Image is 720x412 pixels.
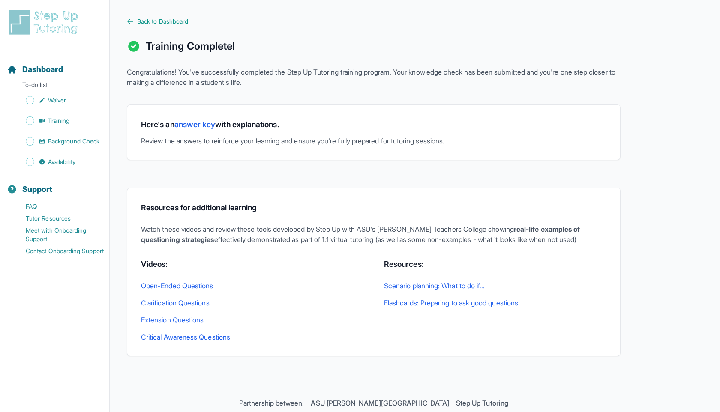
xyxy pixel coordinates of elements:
[141,315,363,325] a: Extension Questions
[137,17,188,26] span: Back to Dashboard
[22,63,63,75] span: Dashboard
[141,119,606,131] h2: Here's an with explanations.
[141,258,363,270] h3: Videos:
[7,63,63,75] a: Dashboard
[7,156,109,168] a: Availability
[384,281,606,291] a: Scenario planning: What to do if...
[3,81,106,93] p: To-do list
[127,398,621,408] p: Partnership between:
[141,281,363,291] a: Open-Ended Questions
[7,115,109,127] a: Training
[3,170,106,199] button: Support
[22,183,53,195] span: Support
[174,120,216,129] a: answer key
[7,94,109,106] a: Waiver
[7,200,109,212] a: FAQ
[141,332,363,342] a: Critical Awareness Questions
[48,158,75,166] span: Availability
[7,135,109,147] a: Background Check
[7,224,109,245] a: Meet with Onboarding Support
[146,39,235,53] h1: Training Complete!
[384,298,606,308] a: Flashcards: Preparing to ask good questions
[141,136,606,146] p: Review the answers to reinforce your learning and ensure you're fully prepared for tutoring sessi...
[7,245,109,257] a: Contact Onboarding Support
[7,9,83,36] img: logo
[127,17,621,26] a: Back to Dashboard
[127,67,621,87] p: Congratulations! You've successfully completed the Step Up Tutoring training program. Your knowle...
[48,116,70,125] span: Training
[7,212,109,224] a: Tutor Resources
[456,399,508,407] span: Step Up Tutoring
[311,399,449,407] span: ASU [PERSON_NAME][GEOGRAPHIC_DATA]
[141,202,606,214] h2: Resources for additional learning
[3,50,106,79] button: Dashboard
[48,137,99,146] span: Background Check
[384,258,606,270] h3: Resources:
[141,224,606,245] p: Watch these videos and review these tools developed by Step Up with ASU's [PERSON_NAME] Teachers ...
[141,298,363,308] a: Clarification Questions
[48,96,66,104] span: Waiver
